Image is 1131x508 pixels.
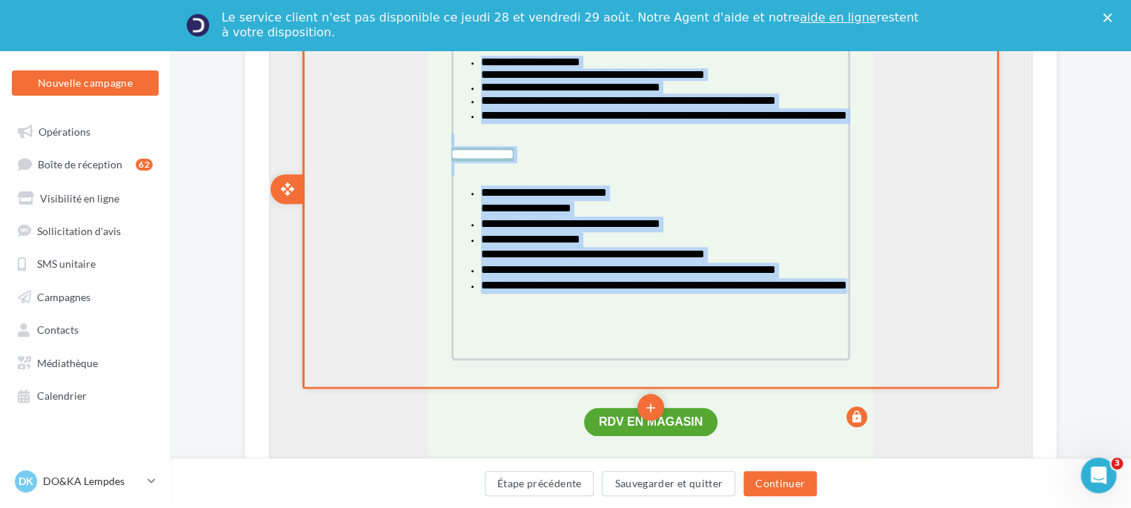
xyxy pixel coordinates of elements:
span: Contacts [37,323,79,336]
span: DK [19,474,33,489]
span: Opérations [39,125,90,137]
strong: CÉLÉBRONS [311,179,450,203]
a: Opérations [9,117,162,144]
img: logo_doka_Animalerie_Horizontal_fond_transparent-4.png [173,56,588,163]
span: LA JOURNÉE [321,209,440,230]
a: Campagnes [9,283,162,309]
a: Boîte de réception62 [9,150,162,177]
a: SMS unitaire [9,249,162,276]
a: Calendrier [9,381,162,408]
a: aide en ligne [800,10,876,24]
a: Médiathèque [9,349,162,375]
span: Médiathèque [37,356,98,369]
p: DO&KA Lempdes [43,474,142,489]
span: L'email ne s'affiche pas correctement ? [283,22,437,33]
span: Bénéficiez de -10% sur tous les produits chiens : croquettes, friandises, coussins, jouets, colli... [184,418,354,461]
div: Fermer [1103,13,1118,22]
span: Profitez de ces journées pour chouchouter votre chien [196,372,342,400]
div: Le service client n'est pas disponible ce jeudi 28 et vendredi 29 août. Notre Agent d'aide et not... [222,10,921,40]
a: Cliquez-ici [437,22,477,33]
button: Continuer [743,471,817,496]
span: 3 [1111,458,1123,469]
span: Visibilité en ligne [40,191,119,204]
button: Sauvegarder et quitter [602,471,735,496]
a: Sollicitation d'avis [9,217,162,243]
a: Contacts [9,315,162,342]
button: Nouvelle campagne [12,70,159,96]
button: Étape précédente [485,471,594,496]
span: Sollicitation d'avis [37,224,121,237]
div: 62 [136,159,153,171]
a: J'EN PROFITE [340,312,421,326]
a: Visibilité en ligne [9,184,162,211]
img: Profile image for Service-Client [186,13,210,37]
span: DU CHIEN ! [330,234,431,254]
font: Tout pour le bonheur de votre compagnon de vie ! [202,479,337,507]
span: Calendrier [37,389,87,402]
iframe: Intercom live chat [1081,458,1116,493]
span: 29 & 30 août [338,268,422,285]
span: Boîte de réception [38,158,122,171]
span: Campagnes [37,290,90,303]
a: DK DO&KA Lempdes [12,467,159,495]
span: SMS unitaire [37,257,96,270]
